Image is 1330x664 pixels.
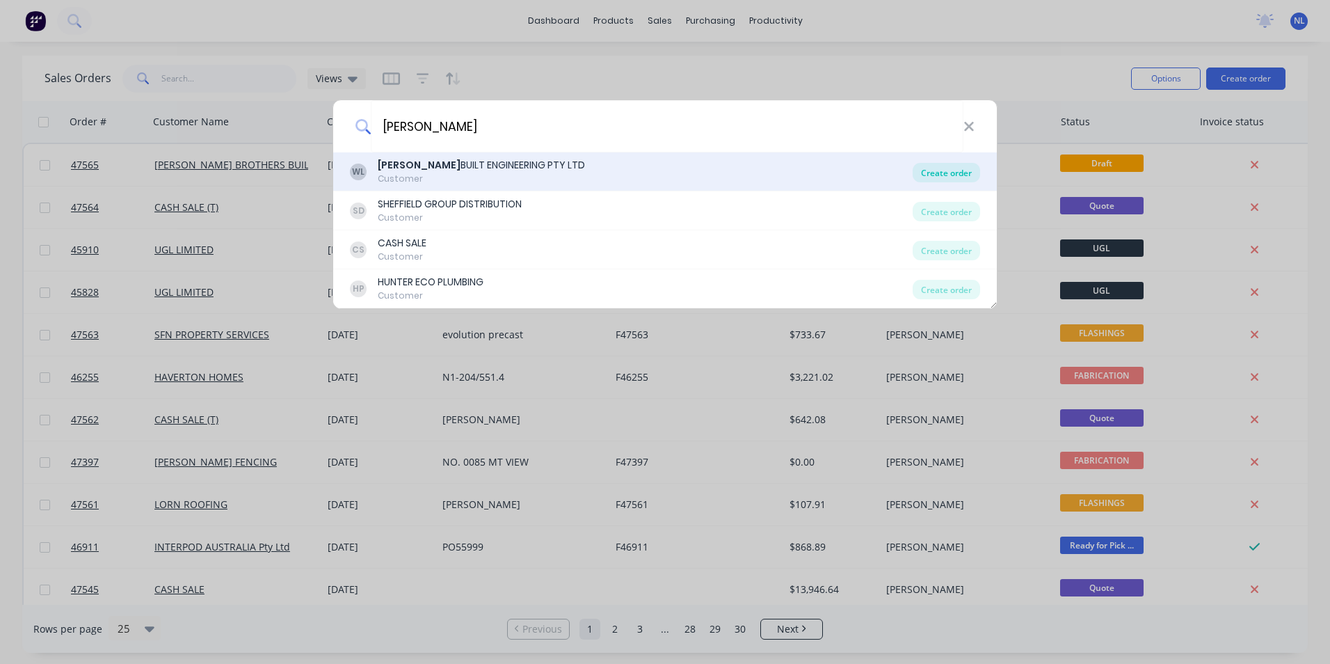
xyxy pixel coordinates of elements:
[378,236,426,251] div: CASH SALE
[913,241,980,260] div: Create order
[350,164,367,180] div: WL
[913,280,980,299] div: Create order
[378,275,483,290] div: HUNTER ECO PLUMBING
[350,203,367,219] div: SD
[378,173,585,185] div: Customer
[378,251,426,263] div: Customer
[350,280,367,297] div: HP
[350,242,367,258] div: CS
[378,290,483,302] div: Customer
[378,197,522,212] div: SHEFFIELD GROUP DISTRIBUTION
[378,212,522,224] div: Customer
[378,158,460,172] b: [PERSON_NAME]
[371,100,963,152] input: Enter a customer name to create a new order...
[378,158,585,173] div: BUILT ENGINEERING PTY LTD
[913,163,980,182] div: Create order
[913,202,980,221] div: Create order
